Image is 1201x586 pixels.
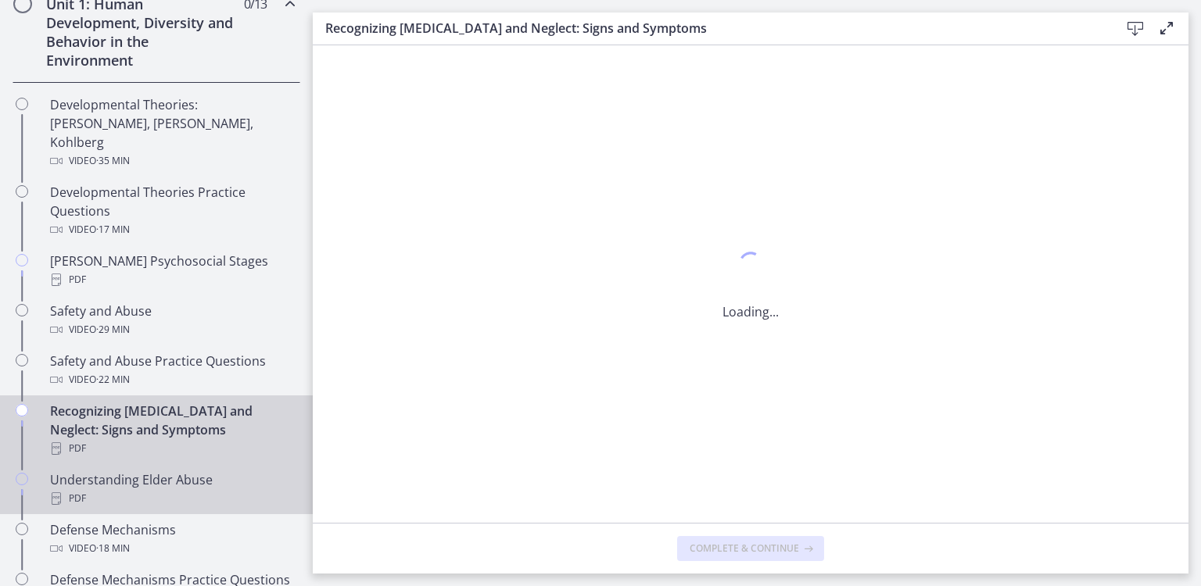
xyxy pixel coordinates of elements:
[50,95,294,170] div: Developmental Theories: [PERSON_NAME], [PERSON_NAME], Kohlberg
[50,270,294,289] div: PDF
[50,489,294,508] div: PDF
[325,19,1095,38] h3: Recognizing [MEDICAL_DATA] and Neglect: Signs and Symptoms
[50,520,294,558] div: Defense Mechanisms
[722,302,779,321] p: Loading...
[50,352,294,389] div: Safety and Abuse Practice Questions
[50,402,294,458] div: Recognizing [MEDICAL_DATA] and Neglect: Signs and Symptoms
[50,220,294,239] div: Video
[96,152,130,170] span: · 35 min
[50,183,294,239] div: Developmental Theories Practice Questions
[50,370,294,389] div: Video
[50,320,294,339] div: Video
[50,252,294,289] div: [PERSON_NAME] Psychosocial Stages
[722,248,779,284] div: 1
[50,539,294,558] div: Video
[690,542,799,555] span: Complete & continue
[50,439,294,458] div: PDF
[96,320,130,339] span: · 29 min
[50,302,294,339] div: Safety and Abuse
[677,536,824,561] button: Complete & continue
[96,220,130,239] span: · 17 min
[50,470,294,508] div: Understanding Elder Abuse
[50,152,294,170] div: Video
[96,539,130,558] span: · 18 min
[96,370,130,389] span: · 22 min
